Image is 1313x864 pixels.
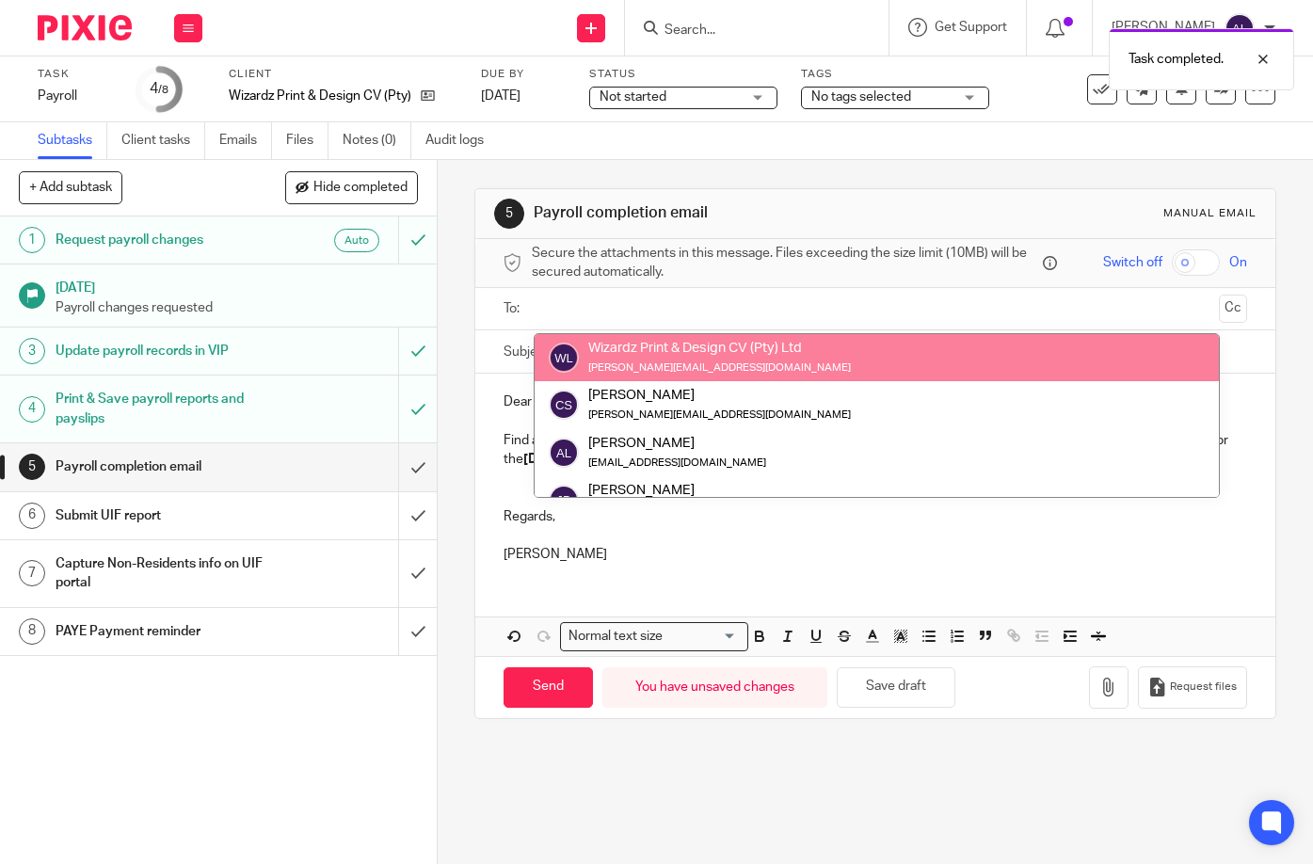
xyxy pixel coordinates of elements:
[56,298,418,317] p: Payroll changes requested
[588,409,851,420] small: [PERSON_NAME][EMAIL_ADDRESS][DOMAIN_NAME]
[1138,666,1247,709] button: Request files
[1163,206,1257,221] div: Manual email
[504,392,1248,411] p: Dear [PERSON_NAME],
[150,78,168,100] div: 4
[219,122,272,159] a: Emails
[19,560,45,586] div: 7
[56,274,418,297] h1: [DATE]
[523,453,566,466] strong: [DATE]
[19,227,45,253] div: 1
[121,122,205,159] a: Client tasks
[343,122,411,159] a: Notes (0)
[56,226,272,254] h1: Request payroll changes
[1229,253,1247,272] span: On
[549,343,579,373] img: svg%3E
[532,244,1038,282] span: Secure the attachments in this message. Files exceeding the size limit (10MB) will be secured aut...
[504,343,552,361] label: Subject:
[313,181,408,196] span: Hide completed
[534,203,915,223] h1: Payroll completion email
[602,667,827,708] div: You have unsaved changes
[504,545,1248,564] p: [PERSON_NAME]
[504,431,1248,470] p: Find attached the payroll reports and payslips for July. Please authorise the PAYE payment which ...
[588,339,851,358] div: Wizardz Print & Design CV (Pty) Ltd
[56,550,272,598] h1: Capture Non-Residents info on UIF portal
[19,338,45,364] div: 3
[669,627,737,647] input: Search for option
[19,171,122,203] button: + Add subtask
[549,485,579,515] img: svg%3E
[560,622,748,651] div: Search for option
[588,362,851,373] small: [PERSON_NAME][EMAIL_ADDRESS][DOMAIN_NAME]
[56,453,272,481] h1: Payroll completion email
[38,87,113,105] div: Payroll
[504,299,524,318] label: To:
[588,457,766,468] small: [EMAIL_ADDRESS][DOMAIN_NAME]
[334,229,379,252] div: Auto
[494,199,524,229] div: 5
[19,396,45,423] div: 4
[1170,680,1237,695] span: Request files
[588,481,851,500] div: [PERSON_NAME]
[38,15,132,40] img: Pixie
[1219,295,1247,323] button: Cc
[1225,13,1255,43] img: svg%3E
[549,390,579,420] img: svg%3E
[588,386,851,405] div: [PERSON_NAME]
[811,90,911,104] span: No tags selected
[1103,253,1162,272] span: Switch off
[589,67,777,82] label: Status
[56,337,272,365] h1: Update payroll records in VIP
[38,67,113,82] label: Task
[481,89,520,103] span: [DATE]
[19,618,45,645] div: 8
[565,627,667,647] span: Normal text size
[481,67,566,82] label: Due by
[285,171,418,203] button: Hide completed
[504,507,1248,526] p: Regards,
[1129,50,1224,69] p: Task completed.
[56,502,272,530] h1: Submit UIF report
[549,438,579,468] img: svg%3E
[38,122,107,159] a: Subtasks
[588,433,766,452] div: [PERSON_NAME]
[837,667,955,708] button: Save draft
[229,67,457,82] label: Client
[19,454,45,480] div: 5
[56,617,272,646] h1: PAYE Payment reminder
[158,85,168,95] small: /8
[600,90,666,104] span: Not started
[56,385,272,433] h1: Print & Save payroll reports and payslips
[504,667,593,708] input: Send
[229,87,411,105] p: Wizardz Print & Design CV (Pty) Ltd
[19,503,45,529] div: 6
[425,122,498,159] a: Audit logs
[286,122,328,159] a: Files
